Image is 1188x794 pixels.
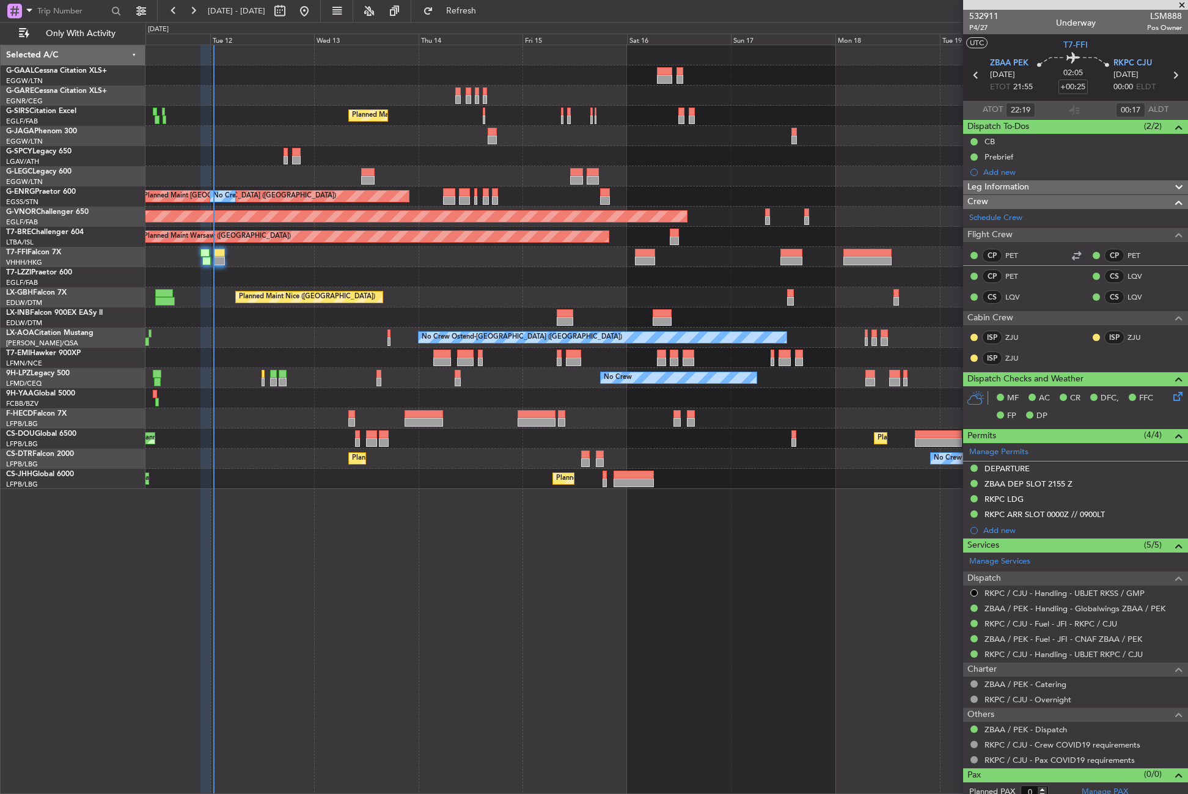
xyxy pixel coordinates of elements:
[6,450,74,458] a: CS-DTRFalcon 2000
[969,23,999,33] span: P4/27
[1007,410,1016,422] span: FP
[6,289,67,296] a: LX-GBHFalcon 7X
[6,249,61,256] a: T7-FFIFalcon 7X
[1056,17,1096,29] div: Underway
[985,463,1030,474] div: DEPARTURE
[6,197,38,207] a: EGSS/STN
[6,309,103,317] a: LX-INBFalcon 900EX EASy II
[213,187,241,205] div: No Crew
[6,188,76,196] a: G-ENRGPraetor 600
[1144,539,1162,551] span: (5/5)
[6,359,42,368] a: LFMN/NCE
[1005,353,1033,364] a: ZJU
[967,539,999,553] span: Services
[985,479,1072,489] div: ZBAA DEP SLOT 2155 Z
[6,238,34,247] a: LTBA/ISL
[967,768,981,782] span: Pax
[1104,270,1124,283] div: CS
[6,76,43,86] a: EGGW/LTN
[1113,57,1152,70] span: RKPC CJU
[1101,392,1119,405] span: DFC,
[990,81,1010,94] span: ETOT
[352,106,544,125] div: Planned Maint [GEOGRAPHIC_DATA] ([GEOGRAPHIC_DATA])
[982,290,1002,304] div: CS
[990,69,1015,81] span: [DATE]
[982,331,1002,344] div: ISP
[985,509,1105,520] div: RKPC ARR SLOT 0000Z // 0900LT
[6,410,67,417] a: F-HECDFalcon 7X
[6,350,81,357] a: T7-EMIHawker 900XP
[1104,290,1124,304] div: CS
[878,429,1070,447] div: Planned Maint [GEOGRAPHIC_DATA] ([GEOGRAPHIC_DATA])
[1144,120,1162,133] span: (2/2)
[967,429,996,443] span: Permits
[1127,250,1155,261] a: PET
[6,208,36,216] span: G-VNOR
[985,603,1165,614] a: ZBAA / PEK - Handling - Globalwings ZBAA / PEK
[1005,250,1033,261] a: PET
[6,471,74,478] a: CS-JHHGlobal 6000
[6,329,34,337] span: LX-AOA
[934,449,962,468] div: No Crew
[1006,103,1035,117] input: --:--
[983,167,1182,177] div: Add new
[1144,428,1162,441] span: (4/4)
[1063,39,1088,51] span: T7-FFI
[985,649,1143,660] a: RKPC / CJU - Handling - UBJET RKPC / CJU
[6,379,42,388] a: LFMD/CEQ
[6,289,33,296] span: LX-GBH
[6,97,43,106] a: EGNR/CEG
[967,372,1083,386] span: Dispatch Checks and Weather
[985,679,1066,689] a: ZBAA / PEK - Catering
[32,29,129,38] span: Only With Activity
[6,168,32,175] span: G-LEGC
[967,311,1013,325] span: Cabin Crew
[6,108,76,115] a: G-SIRSCitation Excel
[1148,104,1168,116] span: ALDT
[967,708,994,722] span: Others
[985,724,1067,735] a: ZBAA / PEK - Dispatch
[985,588,1145,598] a: RKPC / CJU - Handling - UBJET RKSS / GMP
[1147,10,1182,23] span: LSM888
[144,187,336,205] div: Planned Maint [GEOGRAPHIC_DATA] ([GEOGRAPHIC_DATA])
[1063,67,1083,79] span: 02:05
[1007,392,1019,405] span: MF
[6,390,34,397] span: 9H-YAA
[1036,410,1047,422] span: DP
[210,34,315,45] div: Tue 12
[835,34,940,45] div: Mon 18
[983,104,1003,116] span: ATOT
[6,450,32,458] span: CS-DTR
[6,67,34,75] span: G-GAAL
[352,449,414,468] div: Planned Maint Sofia
[6,258,42,267] a: VHHH/HKG
[1136,81,1156,94] span: ELDT
[604,369,632,387] div: No Crew
[982,351,1002,365] div: ISP
[6,278,38,287] a: EGLF/FAB
[966,37,988,48] button: UTC
[6,410,33,417] span: F-HECD
[6,128,34,135] span: G-JAGA
[983,525,1182,535] div: Add new
[1147,23,1182,33] span: Pos Owner
[6,480,38,489] a: LFPB/LBG
[1104,331,1124,344] div: ISP
[967,572,1001,586] span: Dispatch
[6,137,43,146] a: EGGW/LTN
[6,108,29,115] span: G-SIRS
[985,694,1071,705] a: RKPC / CJU - Overnight
[106,34,210,45] div: Mon 11
[1104,249,1124,262] div: CP
[985,740,1140,750] a: RKPC / CJU - Crew COVID19 requirements
[6,471,32,478] span: CS-JHH
[6,390,75,397] a: 9H-YAAGlobal 5000
[6,460,38,469] a: LFPB/LBG
[6,177,43,186] a: EGGW/LTN
[1139,392,1153,405] span: FFC
[985,634,1142,644] a: ZBAA / PEK - Fuel - JFI - CNAF ZBAA / PEK
[6,128,77,135] a: G-JAGAPhenom 300
[6,309,30,317] span: LX-INB
[967,120,1029,134] span: Dispatch To-Dos
[1113,81,1133,94] span: 00:00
